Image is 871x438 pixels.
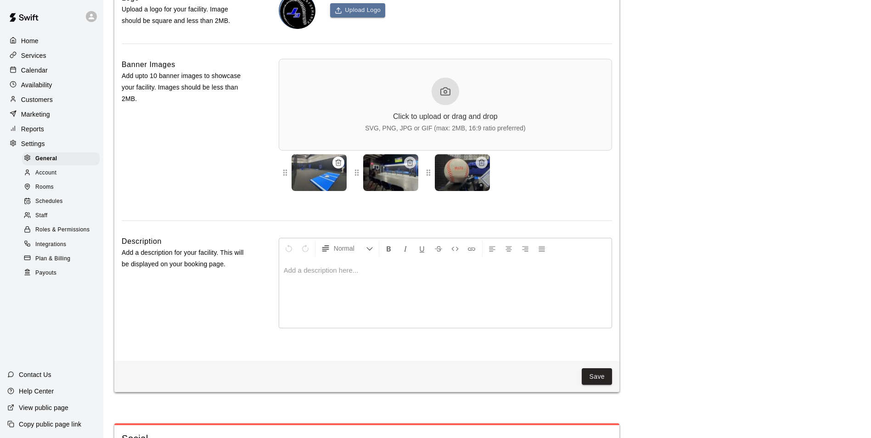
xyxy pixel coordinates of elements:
[7,137,96,151] a: Settings
[484,240,500,257] button: Left Align
[363,154,418,191] img: Banner 2
[19,387,54,396] p: Help Center
[122,4,249,27] p: Upload a logo for your facility. Image should be square and less than 2MB.
[22,223,103,237] a: Roles & Permissions
[35,211,47,220] span: Staff
[281,240,297,257] button: Undo
[21,110,50,119] p: Marketing
[21,51,46,60] p: Services
[22,252,103,266] a: Plan & Billing
[7,63,96,77] a: Calendar
[22,266,103,280] a: Payouts
[534,240,550,257] button: Justify Align
[7,78,96,92] a: Availability
[35,168,56,178] span: Account
[21,80,52,90] p: Availability
[7,122,96,136] a: Reports
[21,95,53,104] p: Customers
[22,181,100,194] div: Rooms
[22,209,100,222] div: Staff
[35,197,63,206] span: Schedules
[22,253,100,265] div: Plan & Billing
[122,59,175,71] h6: Banner Images
[19,370,51,379] p: Contact Us
[365,124,525,132] div: SVG, PNG, JPG or GIF (max: 2MB, 16:9 ratio preferred)
[317,240,377,257] button: Formatting Options
[22,167,100,180] div: Account
[22,152,103,166] a: General
[35,254,70,264] span: Plan & Billing
[35,154,57,163] span: General
[7,49,96,62] a: Services
[393,112,498,121] div: Click to upload or drag and drop
[22,166,103,180] a: Account
[464,240,479,257] button: Insert Link
[35,225,90,235] span: Roles & Permissions
[517,240,533,257] button: Right Align
[447,240,463,257] button: Insert Code
[22,267,100,280] div: Payouts
[398,240,413,257] button: Format Italics
[22,237,103,252] a: Integrations
[22,152,100,165] div: General
[330,3,385,17] button: Upload Logo
[35,269,56,278] span: Payouts
[19,420,81,429] p: Copy public page link
[7,34,96,48] a: Home
[122,70,249,105] p: Add upto 10 banner images to showcase your facility. Images should be less than 2MB.
[292,154,347,191] img: Banner 1
[22,224,100,236] div: Roles & Permissions
[122,247,249,270] p: Add a description for your facility. This will be displayed on your booking page.
[19,403,68,412] p: View public page
[22,195,100,208] div: Schedules
[21,36,39,45] p: Home
[334,244,366,253] span: Normal
[35,183,54,192] span: Rooms
[431,240,446,257] button: Format Strikethrough
[22,180,103,195] a: Rooms
[22,209,103,223] a: Staff
[21,124,44,134] p: Reports
[381,240,397,257] button: Format Bold
[35,240,67,249] span: Integrations
[7,107,96,121] a: Marketing
[7,93,96,107] a: Customers
[22,238,100,251] div: Integrations
[435,154,490,191] img: Banner 3
[22,195,103,209] a: Schedules
[414,240,430,257] button: Format Underline
[298,240,313,257] button: Redo
[21,66,48,75] p: Calendar
[122,236,162,247] h6: Description
[21,139,45,148] p: Settings
[582,368,612,385] button: Save
[501,240,517,257] button: Center Align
